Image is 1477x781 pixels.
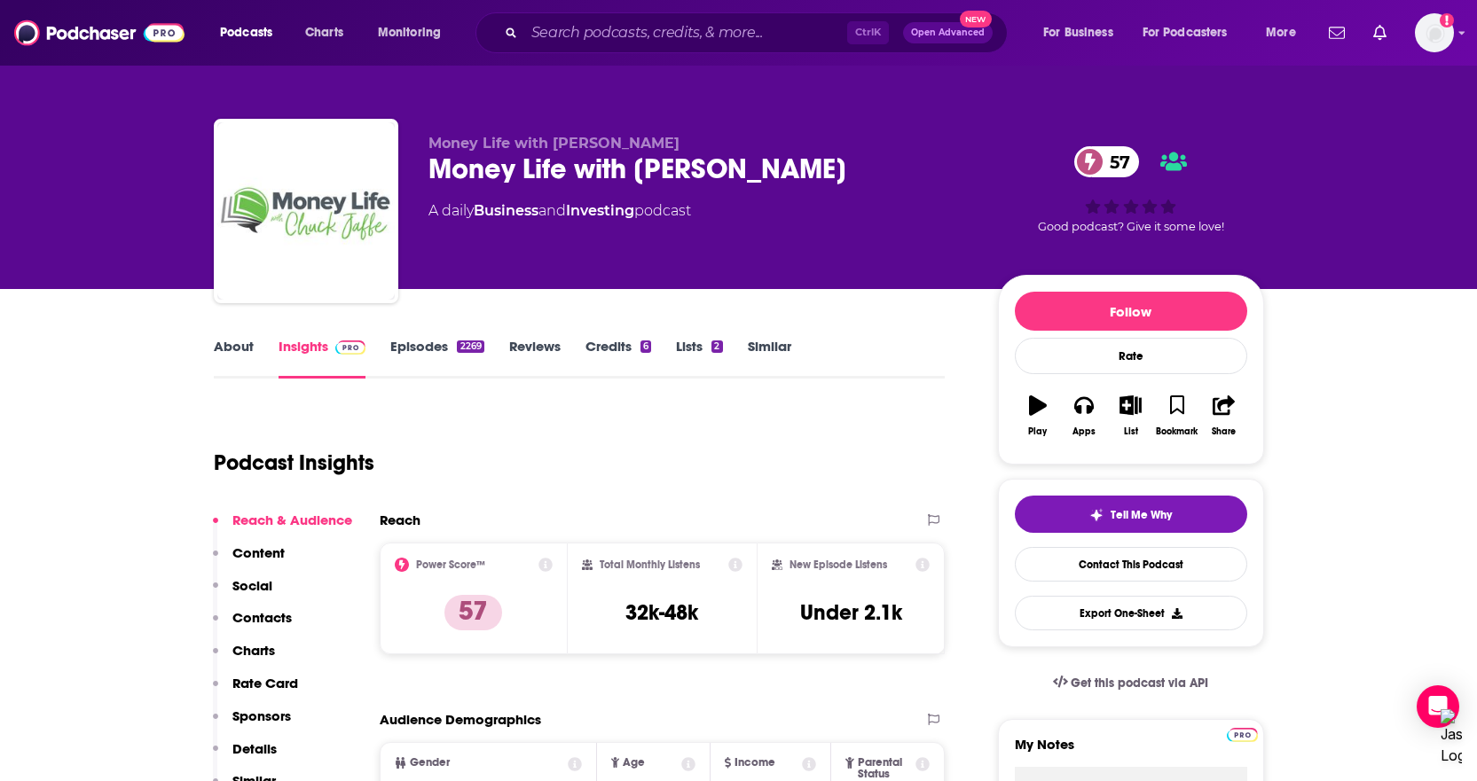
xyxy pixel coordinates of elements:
[1028,426,1047,437] div: Play
[232,707,291,724] p: Sponsors
[1227,725,1258,742] a: Pro website
[1015,292,1247,331] button: Follow
[294,19,354,47] a: Charts
[1415,13,1454,52] span: Logged in as RebRoz5
[858,757,913,780] span: Parental Status
[1415,13,1454,52] img: User Profile
[1154,384,1200,448] button: Bookmark
[566,202,634,219] a: Investing
[1074,146,1139,177] a: 57
[232,740,277,757] p: Details
[800,599,902,626] h3: Under 2.1k
[1266,20,1296,45] span: More
[1131,19,1253,47] button: open menu
[1124,426,1138,437] div: List
[217,122,395,300] img: Money Life with Chuck Jaffe
[509,338,561,379] a: Reviews
[457,340,483,353] div: 2269
[232,512,352,528] p: Reach & Audience
[623,757,645,769] span: Age
[1015,596,1247,630] button: Export One-Sheet
[492,12,1025,53] div: Search podcasts, credits, & more...
[365,19,464,47] button: open menu
[232,609,292,626] p: Contacts
[960,11,992,27] span: New
[305,20,343,45] span: Charts
[380,512,420,528] h2: Reach
[1417,685,1459,728] div: Open Intercom Messenger
[214,338,254,379] a: About
[1092,146,1139,177] span: 57
[1015,338,1247,374] div: Rate
[1322,18,1352,48] a: Show notifications dropdown
[1212,426,1236,437] div: Share
[1107,384,1153,448] button: List
[390,338,483,379] a: Episodes2269
[380,711,541,728] h2: Audience Demographics
[998,135,1264,245] div: 57Good podcast? Give it some love!
[625,599,698,626] h3: 32k-48k
[428,200,691,222] div: A daily podcast
[676,338,722,379] a: Lists2
[1043,20,1113,45] span: For Business
[232,577,272,594] p: Social
[1156,426,1198,437] div: Bookmark
[214,449,374,476] h1: Podcast Insights
[1415,13,1454,52] button: Show profile menu
[1071,676,1208,691] span: Get this podcast via API
[1015,547,1247,582] a: Contact This Podcast
[1031,19,1135,47] button: open menu
[213,740,277,773] button: Details
[847,21,889,44] span: Ctrl K
[1061,384,1107,448] button: Apps
[335,340,366,355] img: Podchaser Pro
[213,512,352,544] button: Reach & Audience
[640,340,651,353] div: 6
[538,202,566,219] span: and
[1089,508,1104,522] img: tell me why sparkle
[1015,384,1061,448] button: Play
[213,609,292,642] button: Contacts
[279,338,366,379] a: InsightsPodchaser Pro
[1440,13,1454,27] svg: Add a profile image
[213,707,291,740] button: Sponsors
[1015,496,1247,533] button: tell me why sparkleTell Me Why
[1072,426,1096,437] div: Apps
[208,19,295,47] button: open menu
[474,202,538,219] a: Business
[524,19,847,47] input: Search podcasts, credits, & more...
[790,558,887,571] h2: New Episode Listens
[232,642,275,659] p: Charts
[1200,384,1246,448] button: Share
[232,675,298,691] p: Rate Card
[1038,220,1224,233] span: Good podcast? Give it some love!
[416,558,485,571] h2: Power Score™
[711,340,722,353] div: 2
[585,338,651,379] a: Credits6
[1253,19,1318,47] button: open menu
[903,22,993,43] button: Open AdvancedNew
[911,28,985,37] span: Open Advanced
[213,544,285,577] button: Content
[1015,736,1247,767] label: My Notes
[1227,728,1258,742] img: Podchaser Pro
[213,577,272,610] button: Social
[600,558,700,571] h2: Total Monthly Listens
[1143,20,1228,45] span: For Podcasters
[410,757,450,769] span: Gender
[232,544,285,561] p: Content
[14,16,185,50] img: Podchaser - Follow, Share and Rate Podcasts
[1039,661,1223,705] a: Get this podcast via API
[444,595,502,630] p: 57
[748,338,791,379] a: Similar
[213,642,275,675] button: Charts
[735,757,775,769] span: Income
[213,675,298,707] button: Rate Card
[1111,508,1172,522] span: Tell Me Why
[378,20,441,45] span: Monitoring
[428,135,680,152] span: Money Life with [PERSON_NAME]
[220,20,272,45] span: Podcasts
[1366,18,1394,48] a: Show notifications dropdown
